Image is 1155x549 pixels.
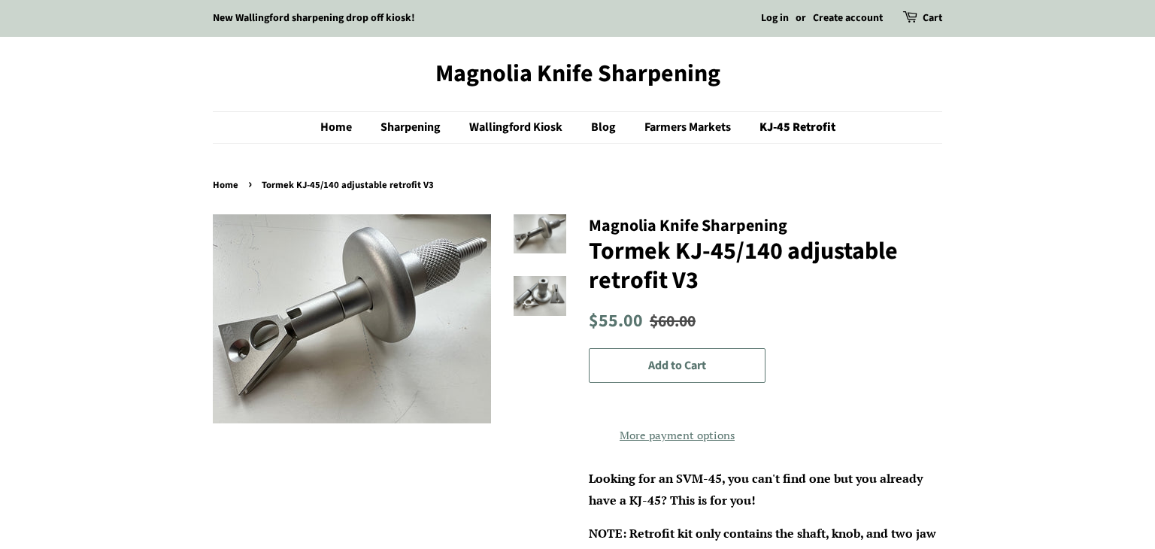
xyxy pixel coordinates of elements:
[213,177,942,194] nav: breadcrumbs
[514,276,566,316] img: Tormek KJ-45/140 adjustable retrofit V3
[650,310,696,333] s: $60.00
[796,10,806,28] li: or
[213,214,491,423] img: Tormek KJ-45/140 adjustable retrofit V3
[648,357,706,374] span: Add to Cart
[589,214,787,238] span: Magnolia Knife Sharpening
[589,423,765,445] a: More payment options
[248,174,256,193] span: ›
[589,470,923,508] span: Looking for an SVM-45, you can't find one but you already have a KJ-45? This is for you!
[320,112,367,143] a: Home
[213,178,242,192] a: Home
[369,112,456,143] a: Sharpening
[514,214,566,254] img: Tormek KJ-45/140 adjustable retrofit V3
[923,10,942,28] a: Cart
[262,178,438,192] span: Tormek KJ-45/140 adjustable retrofit V3
[589,348,765,384] button: Add to Cart
[813,11,883,26] a: Create account
[213,11,415,26] a: New Wallingford sharpening drop off kiosk!
[580,112,631,143] a: Blog
[589,308,643,334] span: $55.00
[761,11,789,26] a: Log in
[633,112,746,143] a: Farmers Markets
[748,112,835,143] a: KJ-45 Retrofit
[213,59,942,88] a: Magnolia Knife Sharpening
[458,112,577,143] a: Wallingford Kiosk
[589,237,942,295] h1: Tormek KJ-45/140 adjustable retrofit V3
